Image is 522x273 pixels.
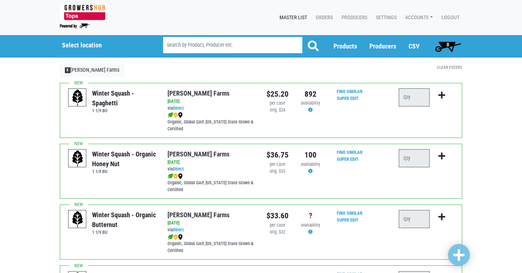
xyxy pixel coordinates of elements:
div: per case [266,100,289,107]
div: Winter Squash - Spaghetti [92,88,156,108]
div: Organic, Global GAP, [US_STATE] State Grown & Certified [167,173,256,193]
div: $33.60 [266,210,289,222]
a: [PERSON_NAME] Farms [167,89,229,97]
img: placeholder-variety-43d6402dacf2d531de610a020419775a.svg [69,210,87,228]
div: per case [266,161,289,168]
input: Search by Product, Producer etc. [163,37,302,53]
a: CSV [409,42,419,50]
a: Products [333,42,357,50]
a: Logout [436,11,462,25]
img: leaf-e5c59151409436ccce96b2ca1b28e03c.png [167,173,173,179]
img: 279edf242af8f9d49a69d9d2afa010fb.png [60,5,110,20]
h5: Select location [62,41,145,49]
div: Organic, Global GAP, [US_STATE] State Grown & Certified [167,234,256,254]
a: Settings [370,11,399,25]
h6: 1 1/9 BU [92,108,156,113]
div: [DATE] [167,98,256,105]
a: Direct [173,166,184,172]
span: availability [301,100,320,106]
span: X [65,67,70,73]
a: [PERSON_NAME] Farms [167,211,229,219]
a: Super Edit [337,217,359,223]
a: Producers [369,42,396,50]
div: [DATE] [167,159,256,166]
a: Super Edit [337,156,359,162]
span: 0 [447,42,449,47]
div: $25.20 [266,88,289,100]
div: Winter Squash - Organic Butternut [92,210,156,230]
input: Qty [399,88,430,106]
div: orig. $24 [266,107,289,114]
img: map_marker-0e94453035b3232a4d21701695807de9.png [178,234,183,240]
img: placeholder-variety-43d6402dacf2d531de610a020419775a.svg [69,150,87,168]
a: Producers [336,11,370,25]
a: Find Similar [337,150,362,155]
img: map_marker-0e94453035b3232a4d21701695807de9.png [178,173,183,179]
img: map_marker-0e94453035b3232a4d21701695807de9.png [178,112,183,118]
h6: 1 1/9 BU [92,169,156,174]
div: Winter Squash - Organic Honey Nut [92,149,156,169]
h6: 1 1/9 BU [92,230,156,235]
a: [PERSON_NAME] Farms [167,150,229,158]
span: availability [301,222,320,228]
img: Powered by Big Wheelbarrow [60,24,90,29]
div: [DATE] [167,220,256,227]
div: per case [266,222,289,229]
div: $36.75 [266,149,289,161]
a: Find Similar [337,89,362,94]
div: 100 [299,149,322,161]
div: 892 [299,88,322,100]
img: safety-e55c860ca8c00a9c171001a62a92dabd.png [173,234,178,240]
img: placeholder-variety-43d6402dacf2d531de610a020419775a.svg [69,89,87,107]
a: 0 [432,39,464,54]
a: Super Edit [337,96,359,101]
a: Orders [310,11,336,25]
a: Clear Filters [437,65,462,70]
a: Accounts [399,11,436,25]
a: X[PERSON_NAME] Farms [60,63,125,77]
img: leaf-e5c59151409436ccce96b2ca1b28e03c.png [167,234,173,240]
img: leaf-e5c59151409436ccce96b2ca1b28e03c.png [167,112,173,118]
input: Qty [399,149,430,167]
div: Organic, Global GAP, [US_STATE] State Grown & Certified [167,112,256,133]
div: via [167,166,256,173]
input: Qty [399,210,430,228]
div: via [167,227,256,234]
a: Master List [274,11,310,25]
img: safety-e55c860ca8c00a9c171001a62a92dabd.png [173,173,178,179]
span: availability [301,161,320,167]
a: Direct [173,227,184,232]
div: ? [299,210,322,222]
div: orig. $35 [266,168,289,175]
a: Find Similar [337,210,362,216]
img: safety-e55c860ca8c00a9c171001a62a92dabd.png [173,112,178,118]
a: Direct [173,105,184,111]
div: via [167,105,256,112]
div: orig. $32 [266,229,289,236]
